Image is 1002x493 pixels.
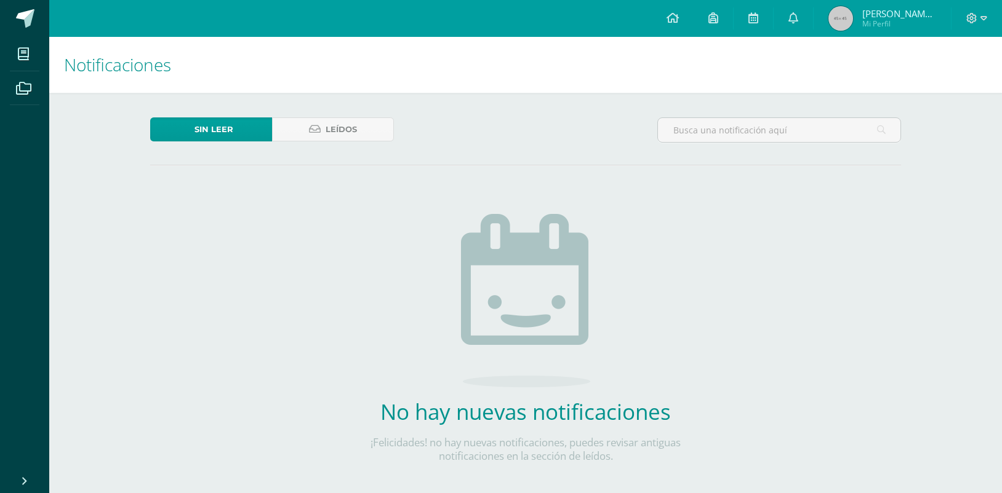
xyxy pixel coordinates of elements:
[862,7,936,20] span: [PERSON_NAME] [PERSON_NAME]
[344,436,707,463] p: ¡Felicidades! no hay nuevas notificaciones, puedes revisar antiguas notificaciones en la sección ...
[64,53,171,76] span: Notificaciones
[194,118,233,141] span: Sin leer
[272,117,394,141] a: Leídos
[461,214,590,387] img: no_activities.png
[344,397,707,426] h2: No hay nuevas notificaciones
[326,118,357,141] span: Leídos
[862,18,936,29] span: Mi Perfil
[658,118,900,142] input: Busca una notificación aquí
[828,6,853,31] img: 45x45
[150,117,272,141] a: Sin leer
